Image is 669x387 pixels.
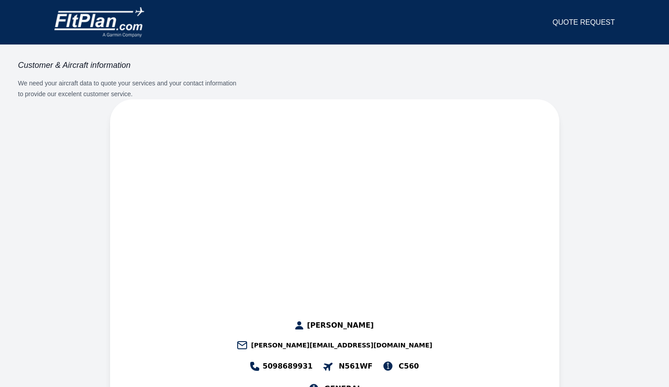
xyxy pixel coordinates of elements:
[18,60,243,71] h3: Customer & Aircraft information
[399,361,419,372] span: C560
[339,361,372,372] span: N561WF
[54,7,144,37] img: logo
[18,80,236,98] span: We need your aircraft data to quote your services and your contact information to provide our exc...
[263,361,313,372] span: 5098689931
[251,341,432,350] span: [PERSON_NAME][EMAIL_ADDRESS][DOMAIN_NAME]
[553,17,615,28] a: QUOTE REQUEST
[307,320,374,331] span: [PERSON_NAME]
